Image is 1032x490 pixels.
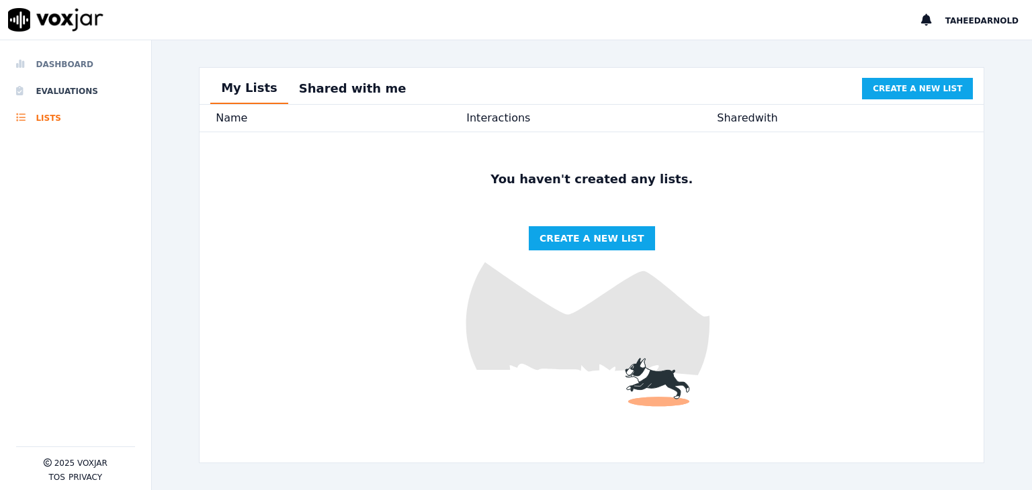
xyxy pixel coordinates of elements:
a: Lists [16,105,135,132]
div: Shared with [717,110,967,126]
button: My Lists [210,73,288,104]
button: Create a new list [529,226,654,250]
button: Create a new list [862,78,973,99]
button: TOS [49,472,65,483]
div: Interactions [466,110,717,126]
button: Privacy [69,472,102,483]
span: Create a new list [873,83,962,94]
span: Create a new list [540,232,644,245]
button: Taheedarnold [945,12,1032,28]
span: Taheedarnold [945,16,1019,26]
img: voxjar logo [8,8,103,32]
p: You haven't created any lists. [485,170,698,189]
img: fun dog [200,132,984,462]
button: Shared with me [288,74,417,103]
a: Dashboard [16,51,135,78]
p: 2025 Voxjar [54,458,107,469]
a: Evaluations [16,78,135,105]
div: Name [216,110,466,126]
